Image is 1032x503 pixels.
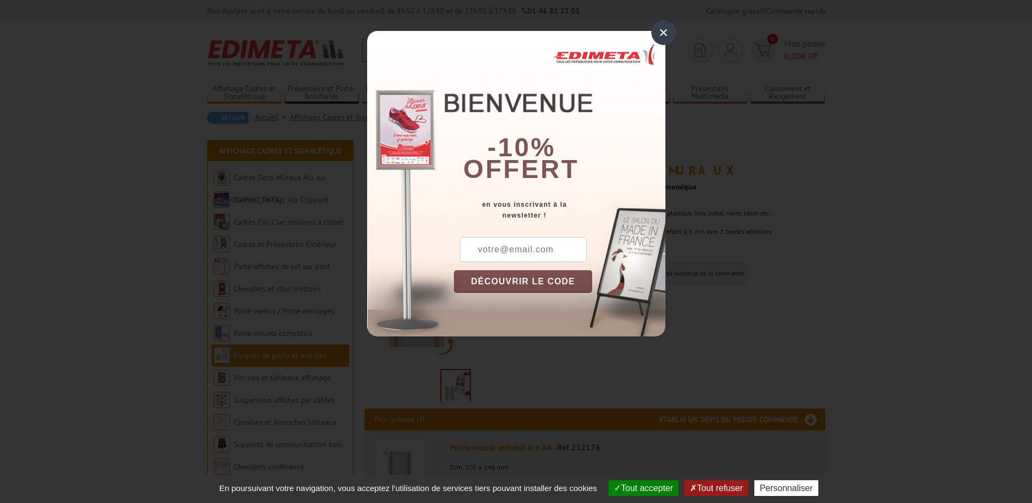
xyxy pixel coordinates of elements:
[454,270,593,293] button: DÉCOUVRIR LE CODE
[214,483,602,493] span: En poursuivant votre navigation, vous acceptez l'utilisation de services tiers pouvant installer ...
[463,155,579,183] font: offert
[460,237,587,262] input: votre@email.com
[684,480,748,496] button: Tout refuser
[454,199,665,221] div: en vous inscrivant à la newsletter !
[608,480,678,496] button: Tout accepter
[488,133,556,162] b: -10%
[651,20,676,45] div: ×
[754,480,818,496] button: Personnaliser (fenêtre modale)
